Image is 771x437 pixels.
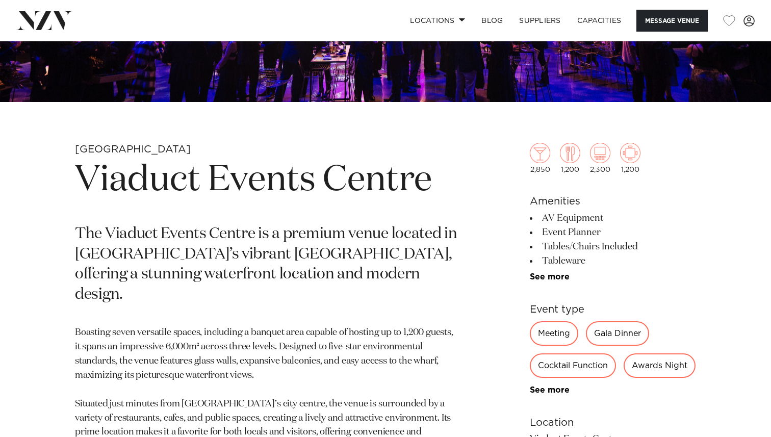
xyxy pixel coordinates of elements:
img: theatre.png [590,143,610,163]
img: dining.png [560,143,580,163]
div: Awards Night [624,353,696,378]
div: 2,300 [590,143,610,173]
div: 1,200 [560,143,580,173]
div: Gala Dinner [586,321,649,346]
a: SUPPLIERS [511,10,569,32]
li: Tableware [530,254,696,268]
div: 1,200 [620,143,640,173]
img: meeting.png [620,143,640,163]
small: [GEOGRAPHIC_DATA] [75,144,191,155]
button: Message Venue [636,10,708,32]
h6: Location [530,415,696,430]
img: nzv-logo.png [16,11,72,30]
h6: Event type [530,302,696,317]
li: Tables/Chairs Included [530,240,696,254]
div: 2,850 [530,143,550,173]
img: cocktail.png [530,143,550,163]
h6: Amenities [530,194,696,209]
p: The Viaduct Events Centre is a premium venue located in [GEOGRAPHIC_DATA]’s vibrant [GEOGRAPHIC_D... [75,224,457,306]
div: Meeting [530,321,578,346]
a: Capacities [569,10,630,32]
div: Cocktail Function [530,353,616,378]
li: Event Planner [530,225,696,240]
h1: Viaduct Events Centre [75,157,457,204]
li: AV Equipment [530,211,696,225]
a: Locations [402,10,473,32]
a: BLOG [473,10,511,32]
